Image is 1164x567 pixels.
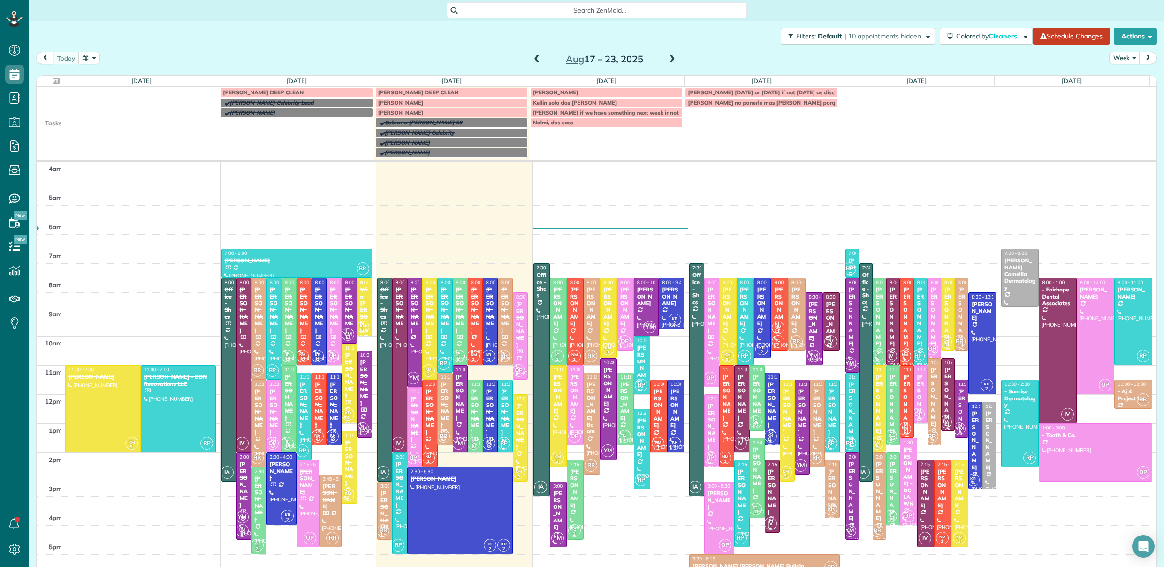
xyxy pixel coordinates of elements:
div: [PERSON_NAME] [284,286,294,334]
div: [PERSON_NAME] [774,286,785,327]
span: 10:15 - 1:00 [345,345,370,351]
span: 11:30 - 2:00 [501,381,526,387]
span: KM [605,345,611,350]
div: [PERSON_NAME] [768,381,777,429]
span: 8:00 - 11:45 [411,279,436,285]
div: [PERSON_NAME] [239,286,249,334]
span: 8:00 - 11:00 [456,279,481,285]
span: IC [555,352,559,357]
div: [PERSON_NAME] [516,403,525,450]
span: 11:30 - 3:00 [783,381,808,387]
span: 8:00 - 10:30 [944,279,970,285]
div: [PERSON_NAME] [813,388,822,436]
div: Office - Shcs [862,272,870,306]
span: IC [875,352,879,357]
div: [PERSON_NAME] - The Verandas [848,257,856,365]
span: [PERSON_NAME] [385,139,430,146]
span: RP [912,350,925,362]
div: [PERSON_NAME] [284,374,294,421]
span: 10:00 - 12:00 [637,337,665,344]
span: [PERSON_NAME] DEEP CLEAN [223,89,304,96]
span: [PERSON_NAME] Celebrity Lead [229,99,313,106]
span: 11:15 - 2:00 [849,374,874,380]
span: IV [824,335,837,348]
span: 8:00 - 11:00 [903,279,928,285]
span: 8:00 - 11:00 [587,279,612,285]
span: RP [738,350,751,362]
div: [PERSON_NAME] [944,286,952,347]
span: 11:00 - 1:45 [890,367,915,373]
span: NM [902,352,908,357]
div: [PERSON_NAME] [471,388,480,436]
span: KR [984,381,989,386]
span: 8:00 - 10:15 [345,279,370,285]
span: 8:00 - 10:45 [931,279,956,285]
span: 10:45 - 1:45 [931,360,956,366]
div: [PERSON_NAME] [808,301,820,341]
span: 8:00 - 11:00 [740,279,765,285]
span: 11:30 - 2:45 [798,381,823,387]
small: 2 [669,319,681,328]
span: 11:00 - 2:30 [553,367,578,373]
button: Colored byCleaners [940,28,1033,45]
small: 3 [722,355,733,364]
div: [PERSON_NAME] [254,388,264,436]
span: OP [618,335,631,348]
span: 8:00 - 3:00 [225,279,247,285]
span: YM [407,372,419,384]
span: 8:00 - 11:00 [501,279,526,285]
span: 12:00 - 2:30 [708,396,733,402]
span: Filters: [796,32,816,40]
small: 2 [871,355,883,364]
span: 8:00 - 12:00 [1080,279,1105,285]
span: KR [672,316,677,321]
div: [PERSON_NAME] [958,388,966,449]
span: 8:00 - 11:30 [255,279,280,285]
span: 11:45 - 2:30 [411,389,436,395]
span: 8:00 - 11:00 [285,279,310,285]
div: [PERSON_NAME] [971,301,993,321]
div: [PERSON_NAME] [410,396,419,443]
span: 8:00 - 11:00 [1118,279,1143,285]
a: Filters: Default | 10 appointments hidden [776,28,935,45]
span: 8:00 - 11:00 [486,279,511,285]
span: 11:00 - 2:00 [144,367,169,373]
span: 11:30 - 2:30 [813,381,838,387]
span: YM [844,357,856,370]
span: 8:00 - 11:00 [876,279,901,285]
span: [PERSON_NAME] no ponerle mas [PERSON_NAME] porque tiene una cita [688,99,878,106]
div: [PERSON_NAME] [637,286,656,306]
span: 7:30 - 3:30 [537,265,559,271]
span: NM [299,352,305,357]
span: 11:15 - 1:45 [330,374,355,380]
span: 11:30 - 2:00 [670,381,696,387]
span: 7:30 - 3:30 [692,265,715,271]
div: [PERSON_NAME] [662,286,681,306]
span: RR [497,350,510,362]
div: [PERSON_NAME] [501,388,510,436]
div: [PERSON_NAME] [586,286,598,327]
span: 11:30 - 2:30 [1004,381,1030,387]
span: 11:30 - 2:00 [270,381,295,387]
span: RR [953,335,966,348]
span: Aug [566,53,584,65]
span: 8:00 - 2:00 [240,279,262,285]
div: [PERSON_NAME] [329,381,339,429]
span: 11:00 - 1:00 [917,367,943,373]
div: [PERSON_NAME] [299,381,309,429]
span: RR [1137,393,1149,406]
div: [PERSON_NAME] [707,403,716,450]
span: 11:00 - 1:30 [903,367,928,373]
a: [DATE] [131,77,152,84]
span: YM [807,350,820,362]
span: Kellin solo dos [PERSON_NAME] [533,99,617,106]
span: 8:30 - 11:00 [809,294,834,300]
div: [PERSON_NAME] [737,374,746,421]
div: [PERSON_NAME] [722,286,734,327]
span: NM [775,324,781,329]
div: [PERSON_NAME] [254,286,264,334]
span: 8:30 - 10:30 [826,294,852,300]
span: KR [759,345,765,350]
div: [PERSON_NAME] [722,374,731,421]
span: [PERSON_NAME] DEEP CLEAN [378,89,459,96]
